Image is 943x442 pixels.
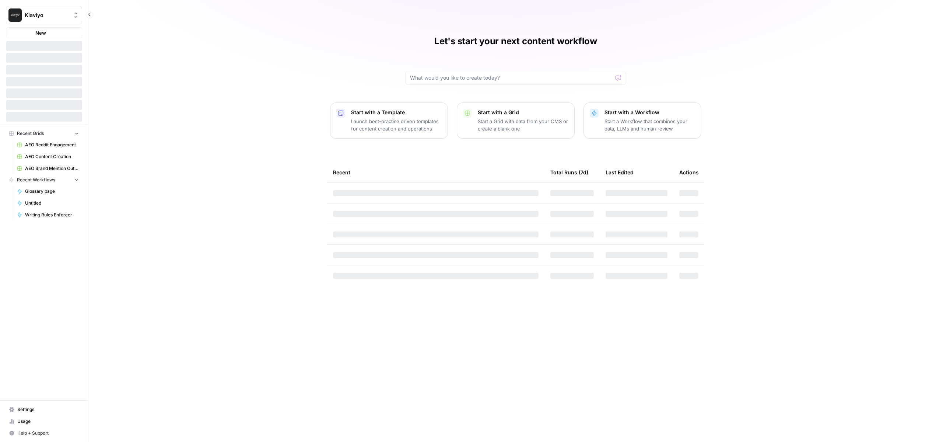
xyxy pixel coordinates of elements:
input: What would you like to create today? [410,74,613,81]
span: Klaviyo [25,11,69,19]
a: Writing Rules Enforcer [14,209,82,221]
a: AEO Reddit Engagement [14,139,82,151]
span: AEO Brand Mention Outreach [25,165,79,172]
button: New [6,27,82,38]
a: Usage [6,415,82,427]
span: Settings [17,406,79,413]
a: Settings [6,404,82,415]
span: Help + Support [17,430,79,436]
a: Untitled [14,197,82,209]
div: Total Runs (7d) [550,162,588,182]
button: Start with a WorkflowStart a Workflow that combines your data, LLMs and human review [583,102,701,139]
span: New [35,29,46,36]
button: Recent Workflows [6,174,82,185]
div: Last Edited [606,162,634,182]
p: Launch best-practice driven templates for content creation and operations [351,118,442,132]
a: AEO Content Creation [14,151,82,163]
button: Start with a GridStart a Grid with data from your CMS or create a blank one [457,102,575,139]
span: Glossary page [25,188,79,195]
img: Klaviyo Logo [8,8,22,22]
button: Recent Grids [6,128,82,139]
p: Start with a Template [351,109,442,116]
button: Help + Support [6,427,82,439]
p: Start a Workflow that combines your data, LLMs and human review [604,118,695,132]
p: Start a Grid with data from your CMS or create a blank one [478,118,568,132]
span: Untitled [25,200,79,206]
div: Actions [679,162,699,182]
span: Usage [17,418,79,425]
span: Writing Rules Enforcer [25,212,79,218]
p: Start with a Workflow [604,109,695,116]
p: Start with a Grid [478,109,568,116]
span: AEO Content Creation [25,153,79,160]
button: Start with a TemplateLaunch best-practice driven templates for content creation and operations [330,102,448,139]
span: AEO Reddit Engagement [25,142,79,148]
a: Glossary page [14,185,82,197]
button: Workspace: Klaviyo [6,6,82,24]
div: Recent [333,162,539,182]
h1: Let's start your next content workflow [434,35,597,47]
span: Recent Grids [17,130,44,137]
span: Recent Workflows [17,177,55,183]
a: AEO Brand Mention Outreach [14,163,82,174]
